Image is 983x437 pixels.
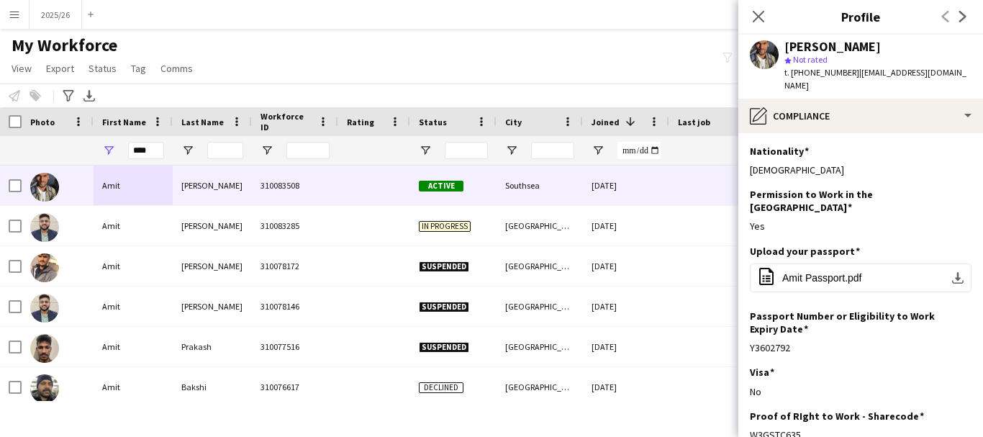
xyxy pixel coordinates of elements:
[617,142,661,159] input: Joined Filter Input
[131,62,146,75] span: Tag
[583,327,669,366] div: [DATE]
[592,144,604,157] button: Open Filter Menu
[94,206,173,245] div: Amit
[445,142,488,159] input: Status Filter Input
[583,166,669,205] div: [DATE]
[505,144,518,157] button: Open Filter Menu
[30,253,59,282] img: Amit Kalair
[750,245,860,258] h3: Upload your passport
[419,181,463,192] span: Active
[592,117,620,127] span: Joined
[583,206,669,245] div: [DATE]
[497,287,583,326] div: [GEOGRAPHIC_DATA]
[419,342,469,353] span: Suspended
[419,261,469,272] span: Suspended
[497,166,583,205] div: Southsea
[30,173,59,202] img: Amit Singh
[173,367,252,407] div: Bakshi
[286,142,330,159] input: Workforce ID Filter Input
[125,59,152,78] a: Tag
[181,144,194,157] button: Open Filter Menu
[102,117,146,127] span: First Name
[83,59,122,78] a: Status
[419,221,471,232] span: In progress
[94,166,173,205] div: Amit
[750,220,971,233] div: Yes
[252,246,338,286] div: 310078172
[583,246,669,286] div: [DATE]
[252,327,338,366] div: 310077516
[173,327,252,366] div: Prakash
[94,327,173,366] div: Amit
[46,62,74,75] span: Export
[252,206,338,245] div: 310083285
[505,117,522,127] span: City
[419,382,463,393] span: Declined
[173,287,252,326] div: [PERSON_NAME]
[583,367,669,407] div: [DATE]
[30,1,82,29] button: 2025/26
[750,163,971,176] div: [DEMOGRAPHIC_DATA]
[419,144,432,157] button: Open Filter Menu
[94,246,173,286] div: Amit
[782,272,862,284] span: Amit Passport.pdf
[173,246,252,286] div: [PERSON_NAME]
[94,367,173,407] div: Amit
[60,87,77,104] app-action-btn: Advanced filters
[12,35,117,56] span: My Workforce
[583,287,669,326] div: [DATE]
[261,144,273,157] button: Open Filter Menu
[40,59,80,78] a: Export
[497,327,583,366] div: [GEOGRAPHIC_DATA]
[30,213,59,242] img: Amit Porwal
[738,7,983,26] h3: Profile
[750,145,809,158] h3: Nationality
[128,142,164,159] input: First Name Filter Input
[261,111,312,132] span: Workforce ID
[784,67,859,78] span: t. [PHONE_NUMBER]
[750,263,971,292] button: Amit Passport.pdf
[102,144,115,157] button: Open Filter Menu
[497,206,583,245] div: [GEOGRAPHIC_DATA]
[30,334,59,363] img: Amit Prakash
[784,40,881,53] div: [PERSON_NAME]
[750,188,960,214] h3: Permission to Work in the [GEOGRAPHIC_DATA]
[252,166,338,205] div: 310083508
[531,142,574,159] input: City Filter Input
[793,54,828,65] span: Not rated
[94,287,173,326] div: Amit
[497,246,583,286] div: [GEOGRAPHIC_DATA]
[155,59,199,78] a: Comms
[81,87,98,104] app-action-btn: Export XLSX
[750,410,924,423] h3: Proof of RIght to Work - Sharecode
[12,62,32,75] span: View
[173,206,252,245] div: [PERSON_NAME]
[173,166,252,205] div: [PERSON_NAME]
[30,294,59,323] img: Amit Porwal
[750,310,960,335] h3: Passport Number or Eligibility to Work Expiry Date
[678,117,710,127] span: Last job
[750,341,971,354] div: Y3602792
[419,117,447,127] span: Status
[30,374,59,403] img: Amit Bakshi
[89,62,117,75] span: Status
[252,287,338,326] div: 310078146
[738,99,983,133] div: Compliance
[750,385,971,398] div: No
[497,367,583,407] div: [GEOGRAPHIC_DATA]
[30,117,55,127] span: Photo
[347,117,374,127] span: Rating
[160,62,193,75] span: Comms
[252,367,338,407] div: 310076617
[750,366,774,379] h3: Visa
[784,67,966,91] span: | [EMAIL_ADDRESS][DOMAIN_NAME]
[181,117,224,127] span: Last Name
[207,142,243,159] input: Last Name Filter Input
[6,59,37,78] a: View
[419,302,469,312] span: Suspended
